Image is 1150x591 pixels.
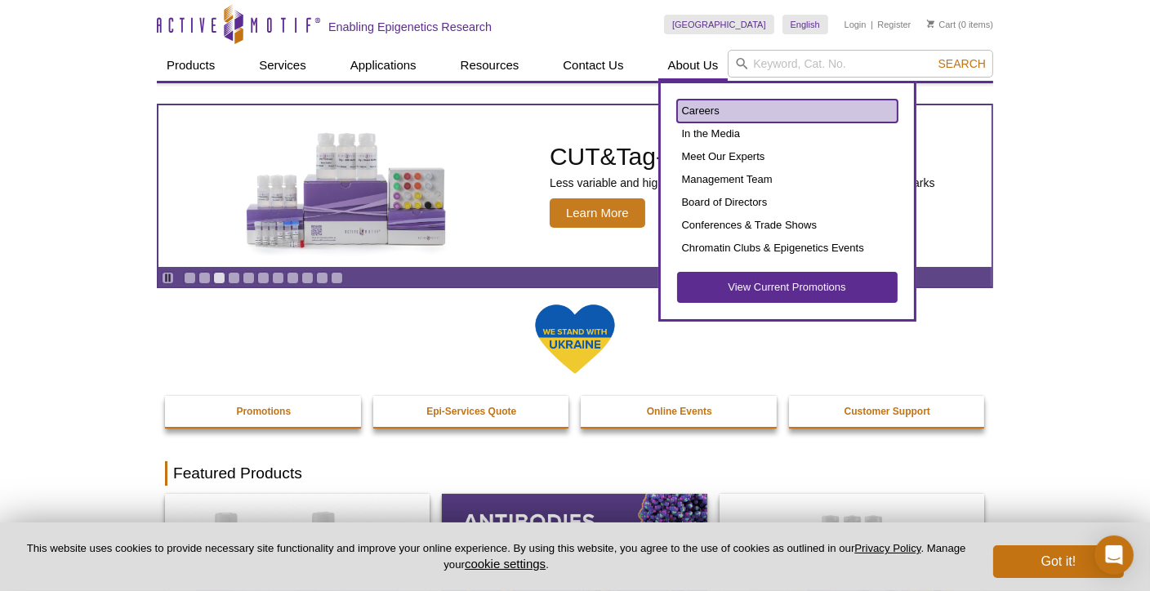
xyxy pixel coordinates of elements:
[845,19,867,30] a: Login
[658,50,729,81] a: About Us
[328,20,492,34] h2: Enabling Epigenetics Research
[993,545,1124,578] button: Got it!
[451,50,529,81] a: Resources
[158,105,992,267] a: CUT&Tag-IT Express Assay Kit CUT&Tag-IT®Express Assay Kit Less variable and higher-throughput gen...
[26,541,966,572] p: This website uses cookies to provide necessary site functionality and improve your online experie...
[243,272,255,284] a: Go to slide 5
[213,272,225,284] a: Go to slide 3
[854,542,920,554] a: Privacy Policy
[871,15,873,34] li: |
[287,272,299,284] a: Go to slide 8
[550,176,935,190] p: Less variable and higher-throughput genome-wide profiling of histone marks
[165,396,363,427] a: Promotions
[157,50,225,81] a: Products
[184,272,196,284] a: Go to slide 1
[341,50,426,81] a: Applications
[228,272,240,284] a: Go to slide 4
[927,19,956,30] a: Cart
[165,461,985,486] h2: Featured Products
[789,396,987,427] a: Customer Support
[677,214,898,237] a: Conferences & Trade Shows
[249,50,316,81] a: Services
[677,237,898,260] a: Chromatin Clubs & Epigenetics Events
[581,396,778,427] a: Online Events
[212,96,481,276] img: CUT&Tag-IT Express Assay Kit
[1094,535,1134,575] div: Open Intercom Messenger
[927,20,934,28] img: Your Cart
[877,19,911,30] a: Register
[934,56,991,71] button: Search
[677,191,898,214] a: Board of Directors
[373,396,571,427] a: Epi-Services Quote
[301,272,314,284] a: Go to slide 9
[257,272,270,284] a: Go to slide 6
[550,198,645,228] span: Learn More
[236,406,291,417] strong: Promotions
[331,272,343,284] a: Go to slide 11
[316,272,328,284] a: Go to slide 10
[272,272,284,284] a: Go to slide 7
[553,50,633,81] a: Contact Us
[158,105,992,267] article: CUT&Tag-IT Express Assay Kit
[782,15,828,34] a: English
[677,145,898,168] a: Meet Our Experts
[677,100,898,122] a: Careers
[426,406,516,417] strong: Epi-Services Quote
[664,15,774,34] a: [GEOGRAPHIC_DATA]
[938,57,986,70] span: Search
[465,557,546,571] button: cookie settings
[162,272,174,284] a: Toggle autoplay
[550,144,935,169] h2: CUT&Tag-IT Express Assay Kit
[927,15,993,34] li: (0 items)
[198,272,211,284] a: Go to slide 2
[677,122,898,145] a: In the Media
[677,168,898,191] a: Management Team
[845,406,930,417] strong: Customer Support
[647,406,712,417] strong: Online Events
[677,272,898,303] a: View Current Promotions
[534,303,616,375] img: We Stand With Ukraine
[728,50,993,78] input: Keyword, Cat. No.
